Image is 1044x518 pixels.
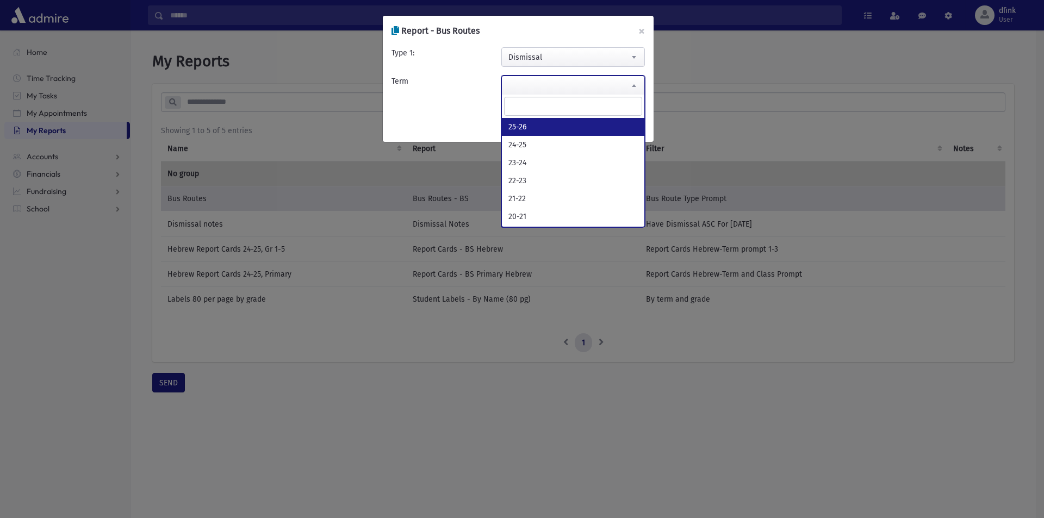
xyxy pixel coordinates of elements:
[502,118,644,136] li: 25-26
[502,226,644,244] li: 19-20
[501,47,645,67] span: Dismissal
[502,48,644,67] span: Dismissal
[630,16,654,46] button: ×
[391,76,408,87] label: Term
[502,190,644,208] li: 21-22
[502,136,644,154] li: 24-25
[391,47,414,59] label: Type 1:
[502,154,644,172] li: 23-24
[502,208,644,226] li: 20-21
[502,172,644,190] li: 22-23
[391,24,480,38] h6: Report - Bus Routes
